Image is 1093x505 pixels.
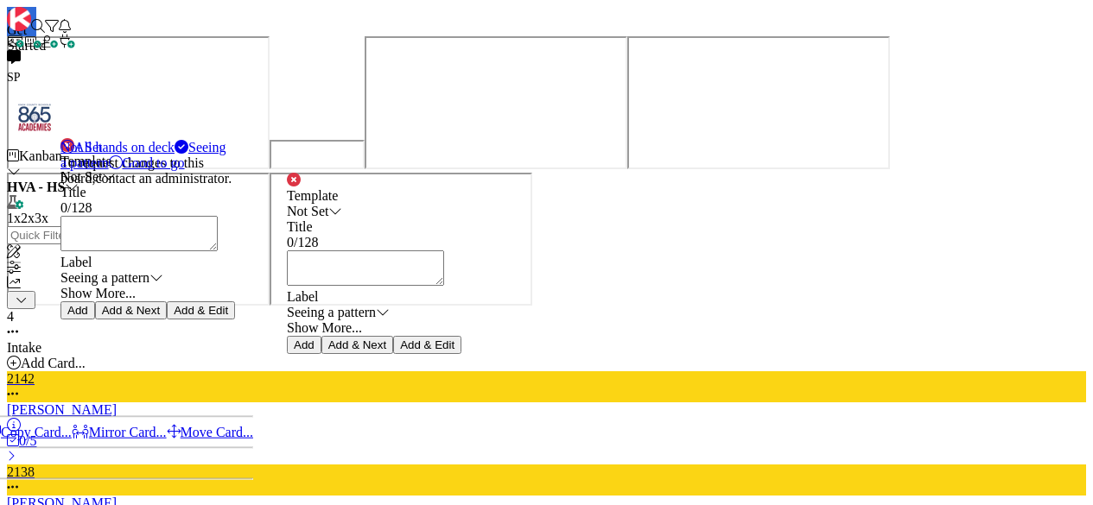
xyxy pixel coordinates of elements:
button: Add & Next [95,301,167,319]
a: Mirror Card... [72,425,167,439]
span: Template [287,188,338,203]
span: 1x [7,211,21,225]
a: Show More... [287,320,362,335]
span: 4 [7,309,14,324]
div: 0 / 128 [60,200,235,216]
span: All hands on deck [74,140,175,155]
label: Title [287,219,313,234]
button: Add & Edit [167,301,235,319]
div: 2138 [7,464,1086,480]
div: 2142[PERSON_NAME] [7,371,1086,418]
img: avatar [7,90,62,145]
a: Good to go [109,155,185,170]
label: Title [60,185,86,199]
div: 0 / 128 [287,235,461,250]
a: All hands on deck [60,140,175,155]
span: Label [287,289,318,304]
span: 2x [21,211,35,225]
a: Move Card... [167,425,253,439]
a: 2142[PERSON_NAME]0/5 [7,371,1086,464]
span: Seeing a pattern [287,305,376,319]
span: Seeing a pattern [60,270,149,285]
iframe: UserGuiding Knowledge Base [365,36,627,169]
div: 2142 [7,371,1086,387]
div: 2142 [7,371,1086,402]
span: Kanban [19,148,62,163]
button: Add & Next [321,336,393,354]
span: contact an administrator [95,171,228,186]
b: HVA - HS [7,180,65,194]
iframe: UserGuiding Product Updates [627,36,890,169]
div: 2138 [7,464,1086,496]
button: Add [287,336,321,354]
iframe: UserGuiding AI Assistant [270,173,532,306]
span: Not Set [287,204,328,218]
span: 3x [35,211,48,225]
button: Add [60,301,95,319]
span: Good to go [123,155,185,170]
a: Seeing a pattern [60,140,226,170]
span: Intake [7,340,41,355]
div: [PERSON_NAME] [7,402,1086,418]
input: Quick Filter... [7,226,160,244]
a: Show More... [60,286,136,300]
span: Add Card... [21,356,86,370]
button: Add & Edit [393,336,461,354]
span: Label [60,255,92,269]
